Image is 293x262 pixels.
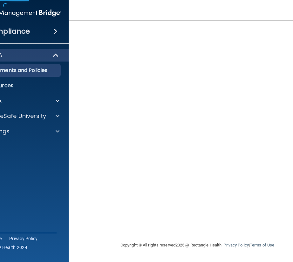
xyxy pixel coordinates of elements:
a: Privacy Policy [223,243,249,247]
a: Privacy Policy [9,235,38,242]
a: Terms of Use [250,243,274,247]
